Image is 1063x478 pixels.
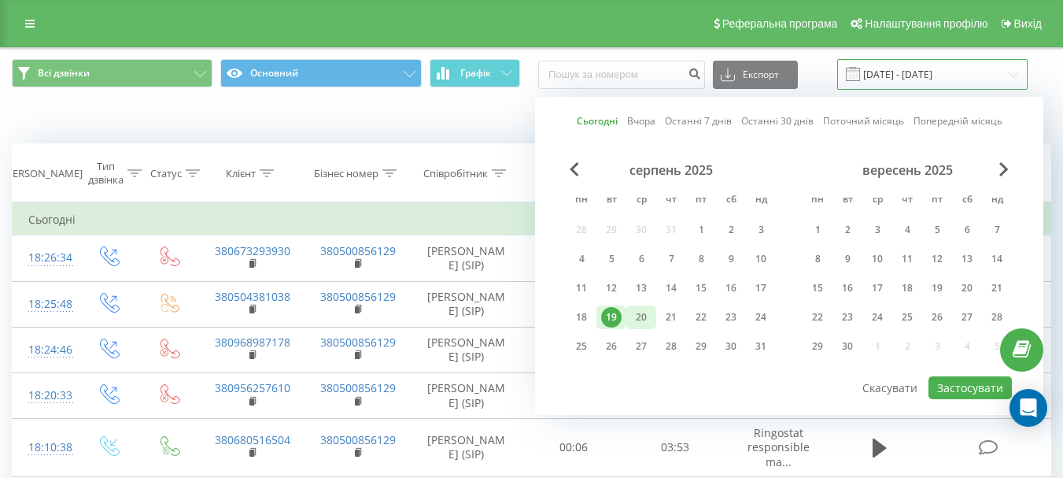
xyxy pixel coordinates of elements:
abbr: субота [719,189,743,213]
td: [PERSON_NAME] (SIP) [410,281,523,327]
a: 380673293930 [215,243,290,258]
div: Open Intercom Messenger [1009,389,1047,427]
div: 1 [807,220,828,240]
div: 5 [601,249,622,269]
abbr: вівторок [836,189,859,213]
a: 380500856129 [320,243,396,258]
td: 03:53 [625,419,726,477]
td: 00:30 [523,327,625,372]
div: 28 [987,307,1007,328]
div: 8 [807,249,828,269]
a: 380500856129 [320,380,396,395]
div: ср 6 серп 2025 р. [626,247,656,271]
a: Вчора [627,113,655,128]
div: нд 7 вер 2025 р. [982,218,1012,242]
div: 19 [601,307,622,328]
abbr: неділя [985,189,1009,213]
div: 18:24:46 [28,335,61,365]
span: Ringostat responsible ma... [747,425,810,469]
span: Всі дзвінки [38,67,90,80]
div: пн 29 вер 2025 р. [803,335,832,358]
div: 13 [631,278,651,298]
td: 00:30 [523,235,625,281]
div: чт 18 вер 2025 р. [892,276,922,300]
div: сб 20 вер 2025 р. [952,276,982,300]
div: 12 [601,278,622,298]
div: 21 [987,278,1007,298]
span: Previous Month [570,162,579,176]
td: [PERSON_NAME] (SIP) [410,235,523,281]
div: 1 [691,220,711,240]
div: 24 [867,307,888,328]
div: пн 18 серп 2025 р. [567,306,596,329]
a: 380500856129 [320,335,396,350]
div: 25 [897,307,917,328]
div: 17 [751,278,771,298]
div: 29 [691,336,711,357]
div: 29 [807,336,828,357]
a: 380504381038 [215,289,290,304]
div: 31 [751,336,771,357]
div: 14 [987,249,1007,269]
div: пт 22 серп 2025 р. [686,306,716,329]
div: 11 [571,278,592,298]
a: 380500856129 [320,432,396,447]
span: Next Month [999,162,1009,176]
div: пн 15 вер 2025 р. [803,276,832,300]
div: 23 [721,307,741,328]
div: пт 5 вер 2025 р. [922,218,952,242]
div: пн 11 серп 2025 р. [567,276,596,300]
div: 10 [751,249,771,269]
a: Сьогодні [577,113,618,128]
div: 2 [721,220,741,240]
div: 16 [721,278,741,298]
td: [PERSON_NAME] (SIP) [410,327,523,372]
div: пт 19 вер 2025 р. [922,276,952,300]
div: 26 [927,307,947,328]
a: 380500856129 [320,289,396,304]
div: 10 [867,249,888,269]
div: 18:20:33 [28,380,61,411]
div: ср 20 серп 2025 р. [626,306,656,329]
a: Останні 30 днів [741,113,814,128]
div: пт 1 серп 2025 р. [686,218,716,242]
td: [PERSON_NAME] (SIP) [410,372,523,418]
div: 20 [957,278,977,298]
div: нд 3 серп 2025 р. [746,218,776,242]
div: 7 [661,249,681,269]
abbr: п’ятниця [925,189,949,213]
div: вт 2 вер 2025 р. [832,218,862,242]
div: 22 [807,307,828,328]
div: нд 31 серп 2025 р. [746,335,776,358]
div: вересень 2025 [803,162,1012,178]
div: сб 16 серп 2025 р. [716,276,746,300]
button: Графік [430,59,520,87]
div: ср 17 вер 2025 р. [862,276,892,300]
span: Реферальна програма [722,17,838,30]
div: 27 [957,307,977,328]
div: 30 [721,336,741,357]
div: 24 [751,307,771,328]
div: 26 [601,336,622,357]
div: нд 14 вер 2025 р. [982,247,1012,271]
abbr: п’ятниця [689,189,713,213]
abbr: вівторок [600,189,623,213]
div: 15 [691,278,711,298]
div: Статус [150,167,182,180]
div: 11 [897,249,917,269]
span: Вихід [1014,17,1042,30]
div: [PERSON_NAME] [3,167,83,180]
div: 23 [837,307,858,328]
div: нд 24 серп 2025 р. [746,306,776,329]
td: 00:13 [523,281,625,327]
button: Всі дзвінки [12,59,212,87]
td: [PERSON_NAME] (SIP) [410,419,523,477]
div: чт 14 серп 2025 р. [656,276,686,300]
div: 30 [837,336,858,357]
div: сб 27 вер 2025 р. [952,306,982,329]
div: 28 [661,336,681,357]
div: ср 3 вер 2025 р. [862,218,892,242]
div: Бізнес номер [314,167,378,180]
a: 380968987178 [215,335,290,350]
div: пт 12 вер 2025 р. [922,247,952,271]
